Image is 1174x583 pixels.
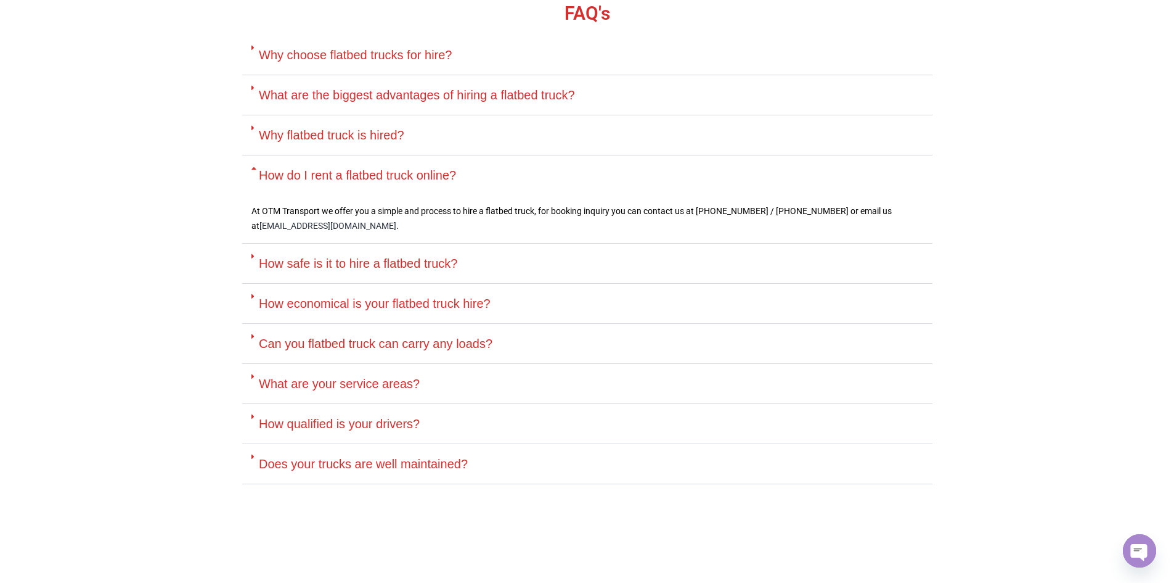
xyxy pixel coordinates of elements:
a: How economical is your flatbed truck hire? [259,297,491,310]
div: Why flatbed truck is hired? [242,115,932,155]
a: How safe is it to hire a flatbed truck? [259,257,457,270]
a: Does your trucks are well maintained? [259,457,468,471]
a: What are the biggest advantages of hiring a flatbed truck? [259,88,575,102]
p: At OTM Transport we offer you a simple and process to hire a flatbed truck, for booking inquiry y... [251,204,923,234]
a: Why choose flatbed trucks for hire? [259,48,452,62]
a: How qualified is your drivers? [259,417,420,431]
div: How do I rent a flatbed truck online? [242,195,932,244]
div: How qualified is your drivers? [242,404,932,444]
a: Why flatbed truck is hired? [259,128,404,142]
div: Why choose flatbed trucks for hire? [242,35,932,75]
a: Can you flatbed truck can carry any loads? [259,337,492,350]
a: [EMAIL_ADDRESS][DOMAIN_NAME] [259,221,396,231]
div: How do I rent a flatbed truck online? [242,155,932,195]
div: How economical is your flatbed truck hire? [242,284,932,324]
div: What are your service areas? [242,364,932,404]
div: What are the biggest advantages of hiring a flatbed truck? [242,75,932,115]
a: How do I rent a flatbed truck online? [259,168,456,182]
div: Can you flatbed truck can carry any loads? [242,324,932,364]
h2: FAQ's [242,4,932,23]
div: Does your trucks are well maintained? [242,444,932,484]
a: What are your service areas? [259,377,420,391]
div: How safe is it to hire a flatbed truck? [242,244,932,284]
